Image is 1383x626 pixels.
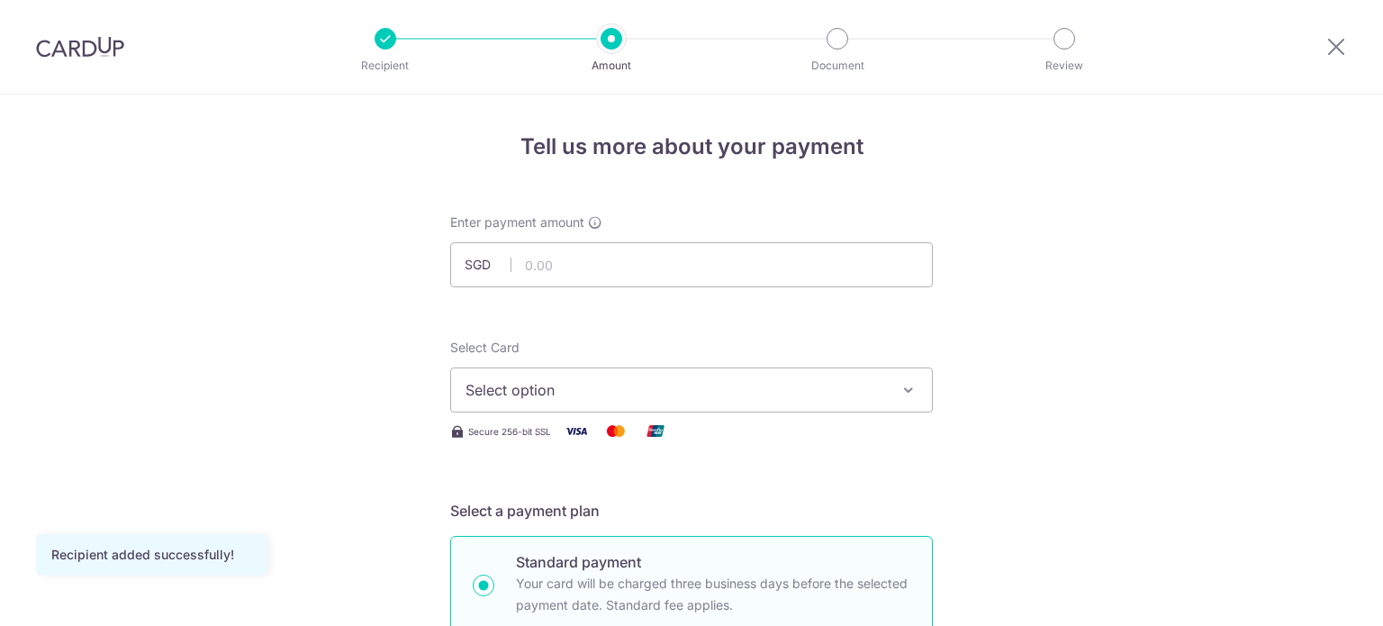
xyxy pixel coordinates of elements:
h5: Select a payment plan [450,500,933,522]
p: Amount [545,57,678,75]
input: 0.00 [450,242,933,287]
img: CardUp [36,36,124,58]
p: Recipient [319,57,452,75]
iframe: Opens a widget where you can find more information [1268,572,1365,617]
span: Secure 256-bit SSL [468,424,551,439]
h4: Tell us more about your payment [450,131,933,163]
span: translation missing: en.payables.payment_networks.credit_card.summary.labels.select_card [450,340,520,355]
img: Visa [558,420,594,442]
p: Standard payment [516,551,910,573]
span: Enter payment amount [450,213,584,231]
span: Select option [466,379,885,401]
span: SGD [465,256,511,274]
img: Union Pay [637,420,673,442]
p: Your card will be charged three business days before the selected payment date. Standard fee appl... [516,573,910,616]
p: Review [998,57,1131,75]
p: Document [771,57,904,75]
div: Recipient added successfully! [51,546,251,564]
img: Mastercard [598,420,634,442]
button: Select option [450,367,933,413]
